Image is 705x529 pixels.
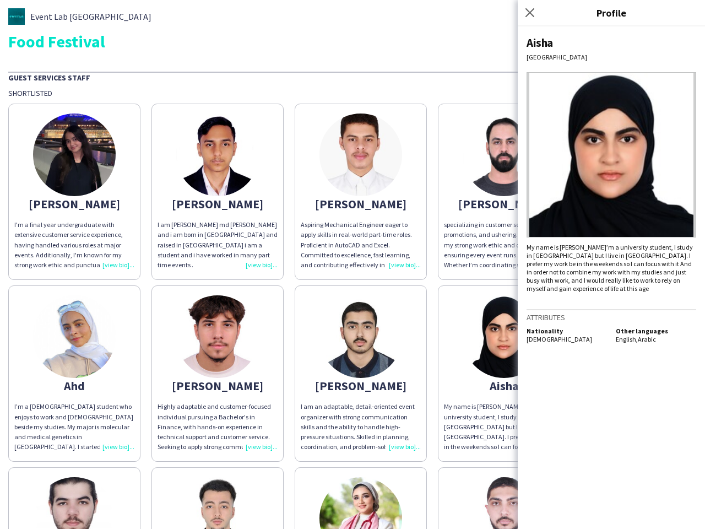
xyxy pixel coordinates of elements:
[301,220,421,270] div: Aspiring Mechanical Engineer eager to apply skills in real-world part-time roles. Proficient in A...
[14,402,134,452] div: I’m a [DEMOGRAPHIC_DATA] student who enjoys to work and [DEMOGRAPHIC_DATA] beside my studies. My ...
[527,335,592,343] span: [DEMOGRAPHIC_DATA]
[158,220,278,270] div: I am [PERSON_NAME] md [PERSON_NAME] and i am born in [GEOGRAPHIC_DATA] and raised in [GEOGRAPHIC_...
[616,335,638,343] span: English ,
[527,243,696,293] div: My name is [PERSON_NAME]’m a university student, I study in [GEOGRAPHIC_DATA] but I live in [GEOG...
[638,335,656,343] span: Arabic
[319,295,402,378] img: thumb-66b7ee6def4a1.jpg
[33,114,116,196] img: thumb-6697c11b8a527.jpeg
[14,220,134,270] div: I'm a final year undergraduate with extensive customer service experience, having handled various...
[444,402,564,452] div: My name is [PERSON_NAME]’m a university student, I study in [GEOGRAPHIC_DATA] but I live in [GEOG...
[14,199,134,209] div: [PERSON_NAME]
[616,327,696,335] h5: Other languages
[463,114,545,196] img: thumb-68adb55c1c647.jpeg
[444,220,564,270] div: specializing in customer service, promotions, and ushering. I take pride in my strong work ethic ...
[444,381,564,391] div: Aisha
[8,88,697,98] div: Shortlisted
[8,8,25,25] img: thumb-bc8bcde2-2631-477f-8e6b-8adc8ce37cb4.jpg
[527,312,696,322] h3: Attributes
[158,402,278,452] div: Highly adaptable and customer-focused individual pursuing a Bachelor's in Finance, with hands-on ...
[527,53,696,61] div: [GEOGRAPHIC_DATA]
[319,114,402,196] img: thumb-671a75407f30e.jpeg
[527,327,607,335] h5: Nationality
[301,402,421,452] div: I am an adaptable, detail-oriented event organizer with strong communication skills and the abili...
[158,199,278,209] div: [PERSON_NAME]
[8,72,697,83] div: Guest Services Staff
[301,381,421,391] div: [PERSON_NAME]
[33,295,116,378] img: thumb-66a942791f0e5.jpeg
[176,114,259,196] img: thumb-66af50ae5dfef.jpeg
[14,381,134,391] div: Ahd
[8,33,697,50] div: Food Festival
[176,295,259,378] img: thumb-6635ce9498297.jpeg
[158,381,278,391] div: [PERSON_NAME]
[30,12,151,21] span: Event Lab [GEOGRAPHIC_DATA]
[527,35,696,50] div: Aisha
[463,295,545,378] img: thumb-66f58c2e3e9fe.jpeg
[444,199,564,209] div: [PERSON_NAME]
[527,72,696,237] img: Crew avatar or photo
[518,6,705,20] h3: Profile
[301,199,421,209] div: [PERSON_NAME]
